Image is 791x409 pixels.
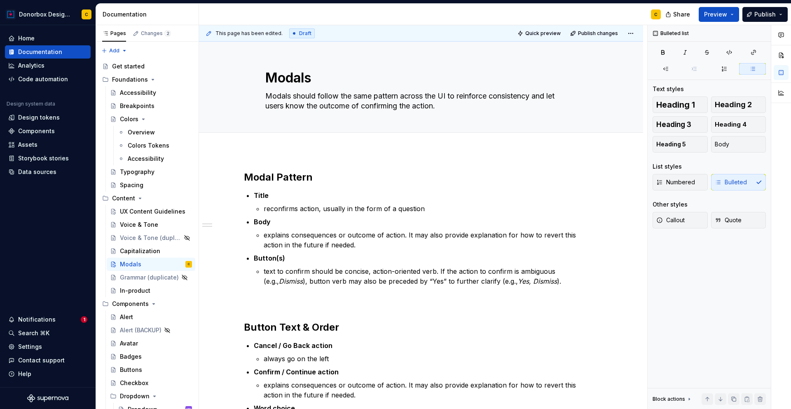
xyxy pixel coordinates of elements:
span: Body [715,140,729,148]
a: Alert [107,310,195,324]
strong: Cancel / Go Back action [254,341,332,350]
button: Heading 3 [653,116,708,133]
div: Content [99,192,195,205]
button: Publish changes [568,28,622,39]
strong: Title [254,191,269,200]
a: Get started [99,60,195,73]
div: Design system data [7,101,55,107]
div: Help [18,370,31,378]
a: Typography [107,165,195,179]
div: Alert [120,313,133,321]
div: Spacing [120,181,143,189]
button: Numbered [653,174,708,190]
span: Heading 4 [715,120,747,129]
div: Home [18,34,35,42]
a: In-product [107,284,195,297]
a: Design tokens [5,111,91,124]
a: Overview [115,126,195,139]
svg: Supernova Logo [27,394,68,402]
div: C [654,11,658,18]
span: Share [673,10,690,19]
strong: Button(s) [254,254,285,262]
span: Numbered [656,178,695,186]
a: Voice & Tone (duplicate) [107,231,195,244]
span: Quick preview [525,30,561,37]
a: Checkbox [107,376,195,390]
button: Quick preview [515,28,564,39]
button: Heading 1 [653,96,708,113]
img: 17077652-375b-4f2c-92b0-528c72b71ea0.png [6,9,16,19]
a: Documentation [5,45,91,59]
div: Accessibility [128,155,164,163]
a: Home [5,32,91,45]
button: Help [5,367,91,381]
strong: Button Text & Order [244,321,339,333]
a: Badges [107,350,195,363]
span: Heading 5 [656,140,686,148]
a: Avatar [107,337,195,350]
span: Publish [754,10,776,19]
button: Body [711,136,766,153]
span: Callout [656,216,685,224]
button: Publish [742,7,788,22]
strong: Body [254,218,271,226]
div: Changes [141,30,171,37]
div: Foundations [112,75,148,84]
div: Documentation [18,48,62,56]
div: Foundations [99,73,195,86]
a: Spacing [107,179,195,192]
a: ModalsC [107,258,195,271]
button: Callout [653,212,708,228]
div: Voice & Tone (duplicate) [120,234,181,242]
a: Code automation [5,73,91,86]
a: Capitalization [107,244,195,258]
div: Capitalization [120,247,160,255]
div: Storybook stories [18,154,69,162]
span: Publish changes [578,30,618,37]
div: Badges [120,353,142,361]
div: Pages [102,30,126,37]
div: Typography [120,168,154,176]
button: Share [661,7,695,22]
div: Design tokens [18,113,60,122]
div: Components [112,300,149,308]
div: Other styles [653,200,688,209]
div: Block actions [653,396,685,402]
textarea: Modals [264,68,575,88]
a: Alert (BACKUP) [107,324,195,337]
div: Colors [120,115,138,123]
button: Heading 4 [711,116,766,133]
span: Draft [299,30,311,37]
a: Storybook stories [5,152,91,165]
div: C [188,260,190,268]
div: Settings [18,343,42,351]
a: Voice & Tone [107,218,195,231]
p: explains consequences or outcome of action. It may also provide explanation for how to revert thi... [264,230,598,250]
span: Heading 3 [656,120,691,129]
div: Components [18,127,55,135]
div: Voice & Tone [120,221,158,229]
div: In-product [120,287,150,295]
button: Donorbox Design SystemC [2,5,94,23]
div: Donorbox Design System [19,10,72,19]
div: Buttons [120,366,142,374]
button: Notifications1 [5,313,91,326]
div: Code automation [18,75,68,83]
div: Content [112,194,135,202]
div: Contact support [18,356,65,364]
span: Heading 2 [715,101,752,109]
div: Checkbox [120,379,148,387]
button: Quote [711,212,766,228]
button: Search ⌘K [5,327,91,340]
button: Heading 2 [711,96,766,113]
a: Buttons [107,363,195,376]
a: Data sources [5,165,91,179]
p: always go on the left [264,354,598,364]
button: Contact support [5,354,91,367]
a: Assets [5,138,91,151]
div: UX Content Guidelines [120,207,185,216]
div: Text styles [653,85,684,93]
div: Modals [120,260,141,268]
div: Analytics [18,61,44,70]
